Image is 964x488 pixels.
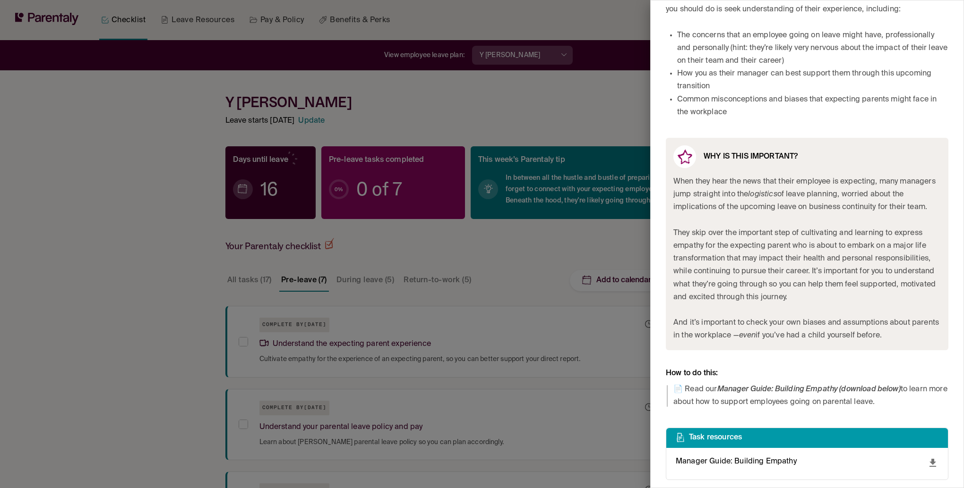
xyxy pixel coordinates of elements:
[677,67,948,93] li: How you as their manager can best support them through this upcoming transition
[927,457,938,469] button: download
[673,176,941,214] p: When they hear the news that their employee is expecting, many managers jump straight into the of...
[673,317,941,342] p: And it’s important to check your own biases and assumptions about parents in the workplace — if y...
[689,433,742,442] h6: Task resources
[677,29,948,68] li: The concerns that an employee going on leave might have, professionally and personally (hint: the...
[739,332,756,339] em: even
[704,152,798,161] h6: WHY IS THIS IMPORTANT?
[666,369,948,378] h6: How to do this:
[677,93,948,119] li: Common misconceptions and biases that expecting parents might face in the workplace
[717,386,901,393] strong: Manager Guide: Building Empathy (download below)
[676,455,797,468] p: Manager Guide: Building Empathy
[673,227,941,304] p: They skip over the important step of cultivating and learning to express empathy for the expectin...
[673,383,948,409] span: 📄 Read our to learn more about how to support employees going on parental leave.
[748,191,777,198] em: logistics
